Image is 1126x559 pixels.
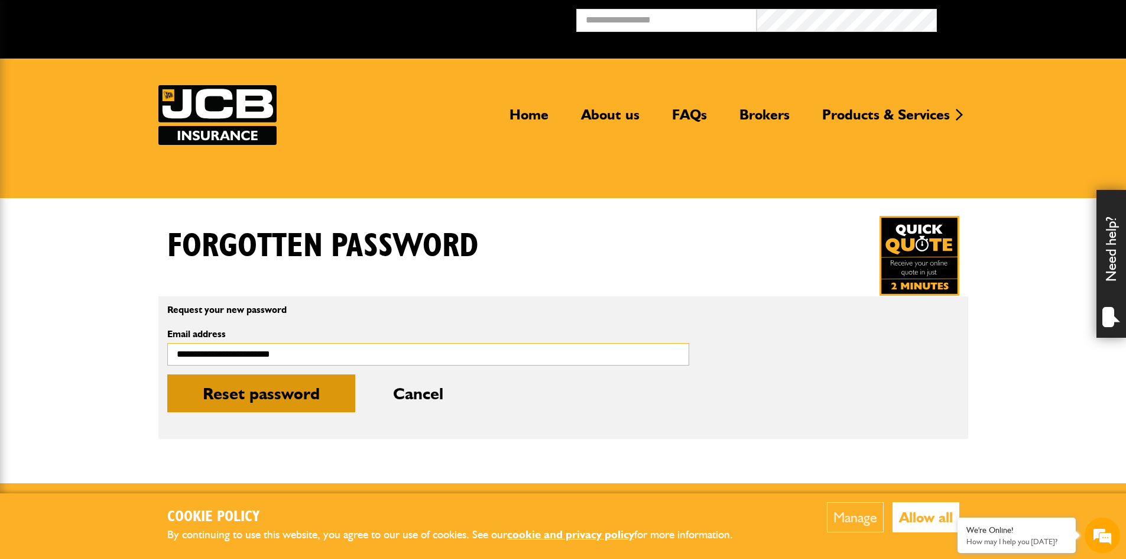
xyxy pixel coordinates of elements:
[167,227,478,266] h1: Forgotten password
[937,9,1117,27] button: Broker Login
[358,374,479,412] button: Cancel
[880,216,959,296] img: Quick Quote
[827,502,884,532] button: Manage
[158,85,277,145] img: JCB Insurance Services logo
[507,528,634,541] a: cookie and privacy policy
[15,214,216,354] textarea: Type your message and hit 'Enter'
[61,66,199,82] div: Chat with us now
[966,525,1067,535] div: We're Online!
[194,6,222,34] div: Minimize live chat window
[167,508,752,526] h2: Cookie Policy
[966,537,1067,546] p: How may I help you today?
[893,502,959,532] button: Allow all
[167,329,689,339] label: Email address
[501,106,557,133] a: Home
[572,106,648,133] a: About us
[1096,190,1126,338] div: Need help?
[15,109,216,135] input: Enter your last name
[158,85,277,145] a: JCB Insurance Services
[167,374,355,412] button: Reset password
[167,305,689,315] p: Request your new password
[880,216,959,296] a: Get your insurance quote in just 2-minutes
[663,106,716,133] a: FAQs
[15,179,216,205] input: Enter your phone number
[813,106,959,133] a: Products & Services
[161,364,215,380] em: Start Chat
[731,106,799,133] a: Brokers
[20,66,50,82] img: d_20077148190_company_1631870298795_20077148190
[167,526,752,544] p: By continuing to use this website, you agree to our use of cookies. See our for more information.
[15,144,216,170] input: Enter your email address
